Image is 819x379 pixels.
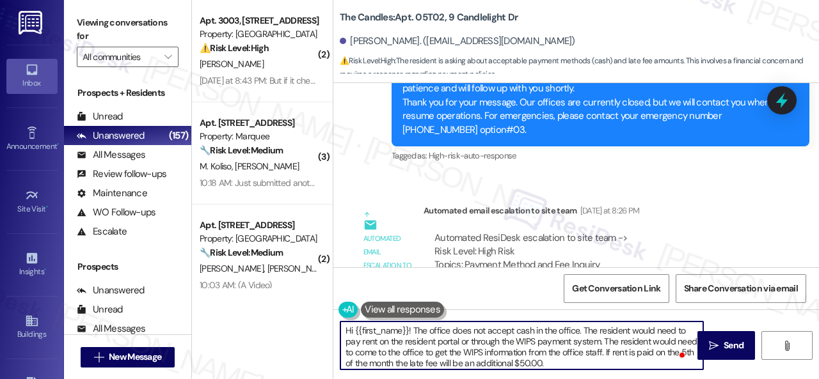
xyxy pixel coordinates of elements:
span: M. Koliso [200,160,235,172]
i:  [94,352,104,362]
div: All Messages [77,322,145,336]
div: (157) [166,126,191,146]
div: Automated ResiDesk escalation to site team -> Risk Level: High Risk Topics: Payment Method and Fe... [434,231,759,286]
div: Automated email escalation to site team [424,204,770,222]
div: Automated email escalation to site team [363,232,413,287]
span: : The resident is asking about acceptable payment methods (cash) and late fee amounts. This invol... [340,54,819,82]
div: WO Follow-ups [77,206,155,219]
strong: 🔧 Risk Level: Medium [200,144,283,156]
div: All Messages [77,148,145,162]
span: [PERSON_NAME] [235,160,299,172]
i:  [164,52,171,62]
div: Escalate [77,225,127,238]
span: • [44,265,46,274]
div: Unanswered [77,284,145,297]
div: [PERSON_NAME]. ([EMAIL_ADDRESS][DOMAIN_NAME]) [340,35,575,48]
div: Property: Marquee [200,130,318,143]
a: Buildings [6,310,58,344]
span: [PERSON_NAME] [267,263,331,274]
div: [DATE] at 8:43 PM: But if it checks out on your end then no worries [200,75,443,86]
label: Viewing conversations for [77,13,179,47]
button: Share Conversation via email [676,274,806,303]
button: Get Conversation Link [564,274,669,303]
span: New Message [109,350,161,364]
span: Share Conversation via email [684,282,798,295]
strong: 🔧 Risk Level: Medium [200,247,283,258]
img: ResiDesk Logo [19,11,45,35]
i:  [709,341,719,351]
span: High-risk-auto-response [429,150,516,161]
button: Send [697,331,755,360]
a: Insights • [6,247,58,282]
strong: ⚠️ Risk Level: High [340,56,395,66]
span: • [46,203,48,212]
button: New Message [81,347,175,367]
div: Unread [77,303,123,316]
div: 10:18 AM: Just submitted another payment now [200,177,376,189]
textarea: To enrich screen reader interactions, please activate Accessibility in Grammarly extension settings [340,321,703,369]
input: All communities [83,47,158,67]
div: Review follow-ups [77,167,166,181]
span: • [57,140,59,149]
div: Prospects [64,260,191,274]
div: Tagged as: [392,146,809,165]
div: Property: [GEOGRAPHIC_DATA] [200,232,318,245]
div: [DATE] at 8:26 PM [577,204,640,217]
div: Maintenance [77,187,147,200]
div: Apt. 3003, [STREET_ADDRESS] [200,14,318,27]
a: Site Visit • [6,185,58,219]
strong: ⚠️ Risk Level: High [200,42,269,54]
span: [PERSON_NAME] [200,263,267,274]
div: Prospects + Residents [64,86,191,100]
div: 10:03 AM: (A Video) [200,279,272,291]
b: The Candles: Apt. 05T02, 9 Candlelight Dr [340,11,518,24]
span: Get Conversation Link [572,282,660,295]
div: Hi [PERSON_NAME] , thank you for bringing this important matter to our attention. We've immediate... [402,55,789,137]
div: Property: [GEOGRAPHIC_DATA] [200,27,318,41]
div: Apt. [STREET_ADDRESS] [200,116,318,130]
span: [PERSON_NAME] [200,58,264,70]
div: Unread [77,110,123,123]
i:  [782,341,791,351]
div: Unanswered [77,129,145,143]
div: Apt. [STREET_ADDRESS] [200,219,318,232]
a: Inbox [6,59,58,93]
span: Send [724,339,743,352]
